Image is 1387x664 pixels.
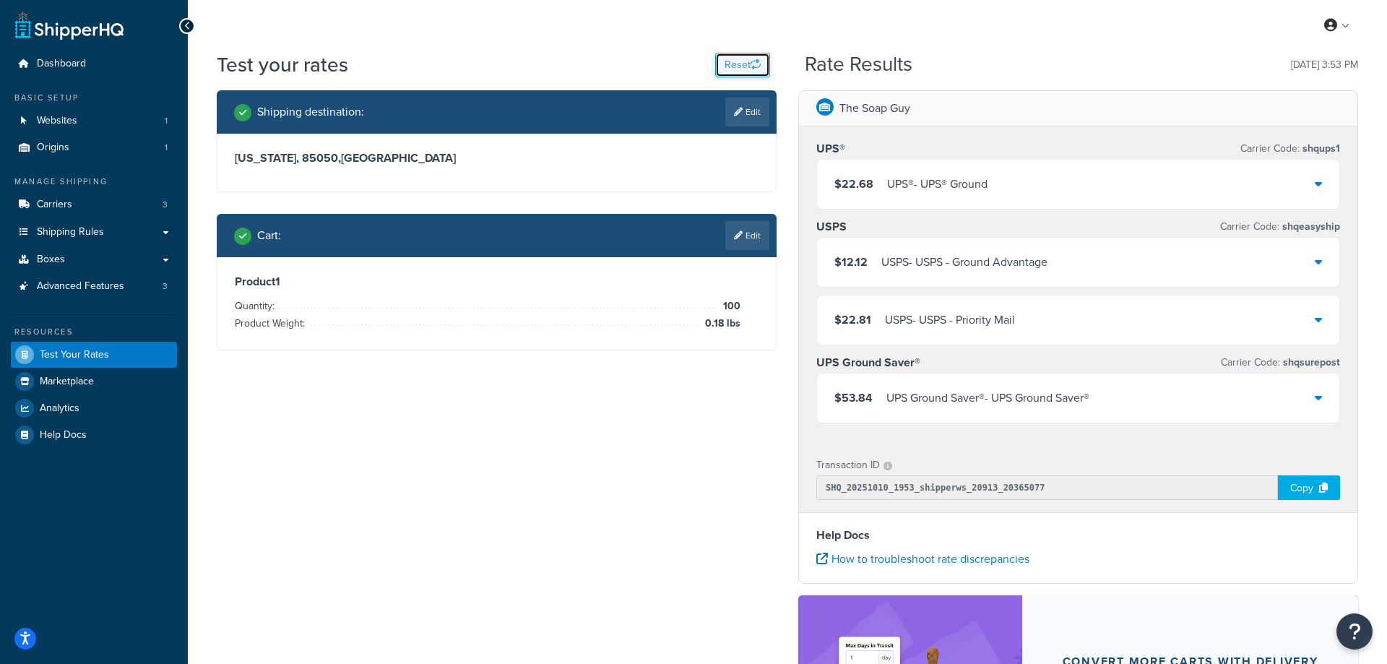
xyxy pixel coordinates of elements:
p: Carrier Code: [1240,139,1340,159]
p: Transaction ID [816,455,880,475]
span: $12.12 [834,254,868,270]
span: Shipping Rules [37,226,104,238]
li: Carriers [11,191,177,218]
div: UPS® - UPS® Ground [887,174,988,194]
span: Dashboard [37,58,86,70]
a: Marketplace [11,368,177,394]
p: The Soap Guy [839,98,910,118]
h3: USPS [816,220,847,234]
span: Analytics [40,402,79,415]
span: Product Weight: [235,316,308,331]
a: Shipping Rules [11,219,177,246]
div: USPS - USPS - Ground Advantage [881,252,1047,272]
span: $53.84 [834,389,873,406]
span: 1 [165,115,168,127]
span: 1 [165,142,168,154]
span: Websites [37,115,77,127]
p: Carrier Code: [1220,217,1340,237]
span: Help Docs [40,429,87,441]
span: 3 [163,199,168,211]
a: Test Your Rates [11,342,177,368]
span: Test Your Rates [40,349,109,361]
li: Advanced Features [11,273,177,300]
a: Edit [725,98,769,126]
li: Origins [11,134,177,161]
span: Boxes [37,254,65,266]
button: Reset [715,53,770,77]
span: Advanced Features [37,280,124,293]
li: Websites [11,108,177,134]
a: Websites1 [11,108,177,134]
h4: Help Docs [816,527,1340,544]
span: 3 [163,280,168,293]
div: Basic Setup [11,92,177,104]
span: 0.18 lbs [701,315,740,332]
span: Quantity: [235,298,278,314]
h3: UPS Ground Saver® [816,355,920,370]
a: Edit [725,221,769,250]
h1: Test your rates [217,51,348,79]
span: shqsurepost [1280,355,1340,370]
span: Marketplace [40,376,94,388]
a: Advanced Features3 [11,273,177,300]
span: Origins [37,142,69,154]
span: 100 [720,298,740,315]
h3: Product 1 [235,275,759,289]
a: Help Docs [11,422,177,448]
h2: Shipping destination : [257,105,364,118]
button: Open Resource Center [1336,613,1373,650]
a: Carriers3 [11,191,177,218]
div: Copy [1278,475,1340,500]
h2: Rate Results [805,53,912,76]
span: shqups1 [1300,141,1340,156]
div: UPS Ground Saver® - UPS Ground Saver® [886,388,1089,408]
p: Carrier Code: [1221,353,1340,373]
a: Boxes [11,246,177,273]
h3: [US_STATE], 85050 , [GEOGRAPHIC_DATA] [235,151,759,165]
a: Origins1 [11,134,177,161]
h2: Cart : [257,229,281,242]
span: $22.81 [834,311,871,328]
div: Resources [11,326,177,338]
div: USPS - USPS - Priority Mail [885,310,1015,330]
span: $22.68 [834,176,873,192]
h3: UPS® [816,142,845,156]
span: Carriers [37,199,72,211]
a: How to troubleshoot rate discrepancies [816,551,1029,567]
p: [DATE] 3:53 PM [1291,55,1358,75]
div: Manage Shipping [11,176,177,188]
a: Dashboard [11,51,177,77]
span: shqeasyship [1279,219,1340,234]
a: Analytics [11,395,177,421]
